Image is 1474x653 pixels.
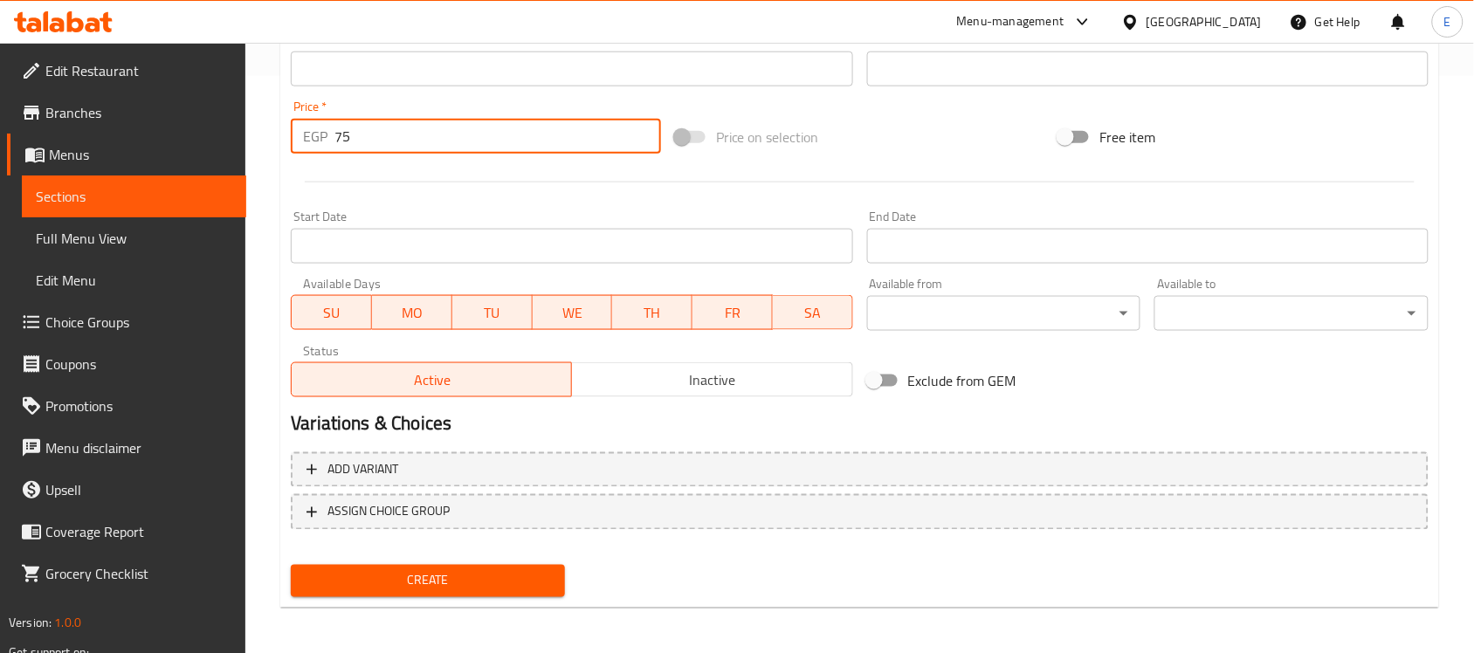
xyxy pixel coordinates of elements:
[908,370,1016,391] span: Exclude from GEM
[291,52,852,86] input: Please enter product barcode
[1154,296,1429,331] div: ​
[7,511,246,553] a: Coverage Report
[45,354,232,375] span: Coupons
[36,186,232,207] span: Sections
[867,296,1141,331] div: ​
[299,368,565,393] span: Active
[54,611,81,634] span: 1.0.0
[45,102,232,123] span: Branches
[291,565,565,597] button: Create
[579,368,845,393] span: Inactive
[7,301,246,343] a: Choice Groups
[612,295,692,330] button: TH
[299,300,365,326] span: SU
[7,134,246,175] a: Menus
[780,300,846,326] span: SA
[1099,127,1155,148] span: Free item
[327,459,398,481] span: Add variant
[699,300,766,326] span: FR
[303,126,327,147] p: EGP
[305,570,551,592] span: Create
[7,427,246,469] a: Menu disclaimer
[540,300,606,326] span: WE
[22,217,246,259] a: Full Menu View
[49,144,232,165] span: Menus
[45,437,232,458] span: Menu disclaimer
[7,385,246,427] a: Promotions
[45,563,232,584] span: Grocery Checklist
[36,270,232,291] span: Edit Menu
[45,60,232,81] span: Edit Restaurant
[619,300,685,326] span: TH
[327,501,450,523] span: ASSIGN CHOICE GROUP
[45,395,232,416] span: Promotions
[45,521,232,542] span: Coverage Report
[291,411,1429,437] h2: Variations & Choices
[291,362,572,397] button: Active
[334,119,661,154] input: Please enter price
[957,11,1064,32] div: Menu-management
[291,452,1429,488] button: Add variant
[716,127,819,148] span: Price on selection
[1444,12,1451,31] span: E
[773,295,853,330] button: SA
[45,479,232,500] span: Upsell
[36,228,232,249] span: Full Menu View
[7,469,246,511] a: Upsell
[291,494,1429,530] button: ASSIGN CHOICE GROUP
[22,175,246,217] a: Sections
[291,295,372,330] button: SU
[533,295,613,330] button: WE
[7,343,246,385] a: Coupons
[7,50,246,92] a: Edit Restaurant
[9,611,52,634] span: Version:
[571,362,852,397] button: Inactive
[692,295,773,330] button: FR
[22,259,246,301] a: Edit Menu
[45,312,232,333] span: Choice Groups
[1147,12,1262,31] div: [GEOGRAPHIC_DATA]
[459,300,526,326] span: TU
[379,300,445,326] span: MO
[7,553,246,595] a: Grocery Checklist
[867,52,1429,86] input: Please enter product sku
[372,295,452,330] button: MO
[7,92,246,134] a: Branches
[452,295,533,330] button: TU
